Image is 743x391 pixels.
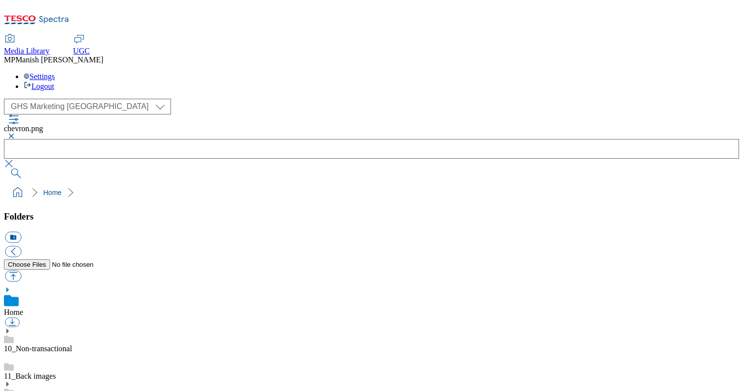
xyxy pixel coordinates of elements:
[4,35,50,56] a: Media Library
[4,344,72,353] a: 10_Non-transactional
[73,47,90,55] span: UGC
[24,82,54,90] a: Logout
[73,35,90,56] a: UGC
[4,211,739,222] h3: Folders
[24,72,55,81] a: Settings
[4,372,56,380] a: 11_Back images
[4,183,739,202] nav: breadcrumb
[4,308,23,316] a: Home
[4,56,15,64] span: MP
[15,56,103,64] span: Manish [PERSON_NAME]
[43,189,61,196] a: Home
[4,47,50,55] span: Media Library
[4,124,43,133] span: chevron.png
[10,185,26,200] a: home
